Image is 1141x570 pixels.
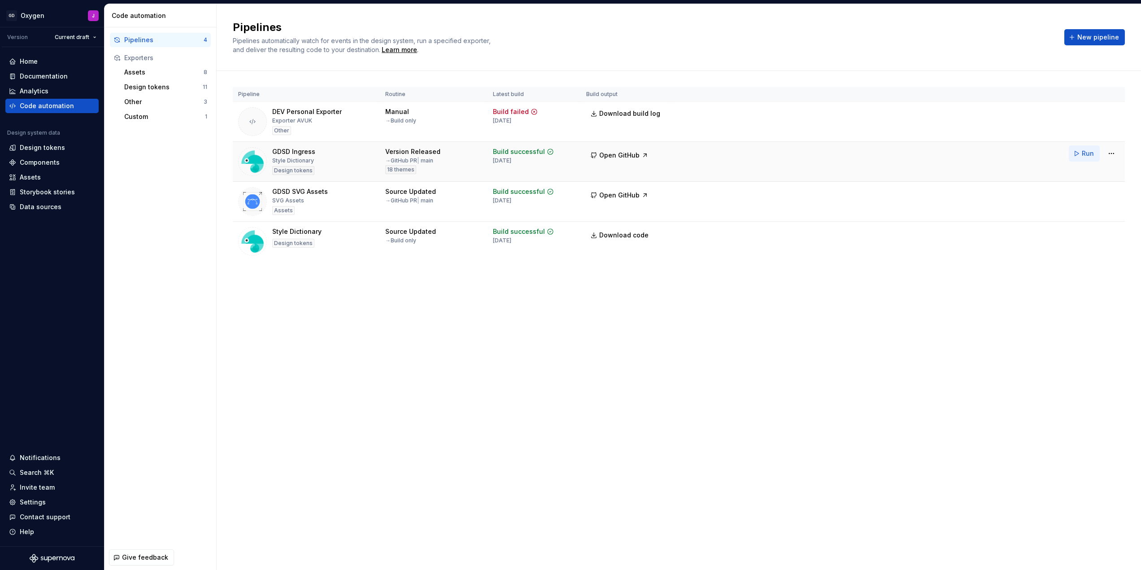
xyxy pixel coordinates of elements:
[1077,33,1119,42] span: New pipeline
[20,87,48,96] div: Analytics
[581,87,671,102] th: Build output
[493,237,511,244] div: [DATE]
[5,140,99,155] a: Design tokens
[55,34,89,41] span: Current draft
[599,109,660,118] span: Download build log
[233,87,380,102] th: Pipeline
[382,45,417,54] a: Learn more
[5,84,99,98] a: Analytics
[20,57,38,66] div: Home
[272,126,291,135] div: Other
[51,31,100,44] button: Current draft
[6,10,17,21] div: GD
[204,98,207,105] div: 3
[493,147,545,156] div: Build successful
[380,47,418,53] span: .
[121,110,211,124] button: Custom1
[493,157,511,164] div: [DATE]
[1082,149,1094,158] span: Run
[124,35,204,44] div: Pipelines
[586,187,653,203] button: Open GitHub
[124,83,203,92] div: Design tokens
[417,197,419,204] span: |
[5,54,99,69] a: Home
[385,107,409,116] div: Manual
[20,158,60,167] div: Components
[385,227,436,236] div: Source Updated
[5,451,99,465] button: Notifications
[1069,145,1100,162] button: Run
[5,155,99,170] a: Components
[30,554,74,563] svg: Supernova Logo
[272,157,314,164] div: Style Dictionary
[385,147,440,156] div: Version Released
[2,6,102,25] button: GDOxygenJ
[5,99,99,113] a: Code automation
[20,173,41,182] div: Assets
[5,465,99,480] button: Search ⌘K
[121,95,211,109] button: Other3
[20,143,65,152] div: Design tokens
[204,69,207,76] div: 8
[204,36,207,44] div: 4
[20,202,61,211] div: Data sources
[380,87,488,102] th: Routine
[272,227,322,236] div: Style Dictionary
[272,197,304,204] div: SVG Assets
[493,227,545,236] div: Build successful
[5,510,99,524] button: Contact support
[121,80,211,94] a: Design tokens11
[586,193,653,200] a: Open GitHub
[7,34,28,41] div: Version
[272,107,342,116] div: DEV Personal Exporter
[385,197,433,204] div: → GitHub PR main
[124,53,207,62] div: Exporters
[272,147,315,156] div: GDSD Ingress
[121,65,211,79] a: Assets8
[385,157,433,164] div: → GitHub PR main
[387,166,414,173] span: 18 themes
[493,117,511,124] div: [DATE]
[20,527,34,536] div: Help
[5,170,99,184] a: Assets
[488,87,581,102] th: Latest build
[385,187,436,196] div: Source Updated
[203,83,207,91] div: 11
[599,151,640,160] span: Open GitHub
[92,12,95,19] div: J
[272,117,312,124] div: Exporter AVUK
[124,97,204,106] div: Other
[233,20,1054,35] h2: Pipelines
[7,129,60,136] div: Design system data
[385,117,416,124] div: → Build only
[5,495,99,509] a: Settings
[586,153,653,160] a: Open GitHub
[20,188,75,197] div: Storybook stories
[493,107,529,116] div: Build failed
[272,206,295,215] div: Assets
[205,113,207,120] div: 1
[21,11,44,20] div: Oxygen
[110,33,211,47] button: Pipelines4
[493,197,511,204] div: [DATE]
[109,549,174,566] button: Give feedback
[599,231,649,240] span: Download code
[20,72,68,81] div: Documentation
[272,187,328,196] div: GDSD SVG Assets
[20,483,55,492] div: Invite team
[5,69,99,83] a: Documentation
[20,453,61,462] div: Notifications
[20,101,74,110] div: Code automation
[20,468,54,477] div: Search ⌘K
[124,112,205,121] div: Custom
[586,147,653,163] button: Open GitHub
[272,166,314,175] div: Design tokens
[385,237,416,244] div: → Build only
[5,200,99,214] a: Data sources
[599,191,640,200] span: Open GitHub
